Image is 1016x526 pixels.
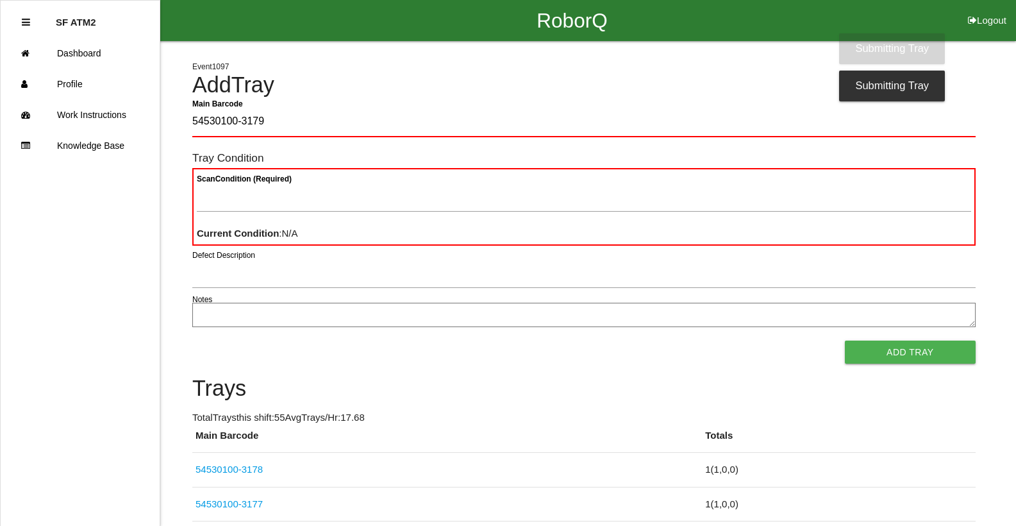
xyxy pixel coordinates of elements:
a: Profile [1,69,160,99]
a: Work Instructions [1,99,160,130]
label: Defect Description [192,250,255,261]
th: Totals [702,428,975,453]
a: Dashboard [1,38,160,69]
a: Knowledge Base [1,130,160,161]
td: 1 ( 1 , 0 , 0 ) [702,453,975,488]
div: Submitting Tray [839,33,945,64]
b: Current Condition [197,228,279,239]
h4: Trays [192,377,976,401]
span: Event 1097 [192,62,229,71]
td: 1 ( 1 , 0 , 0 ) [702,487,975,522]
label: Notes [192,294,212,305]
h4: Add Tray [192,73,976,98]
a: 54530100-3177 [196,498,263,509]
b: Scan Condition (Required) [197,174,292,183]
b: Main Barcode [192,99,243,108]
div: Submitting Tray [839,71,945,101]
div: Close [22,7,30,38]
th: Main Barcode [192,428,702,453]
p: Total Trays this shift: 55 Avg Trays /Hr: 17.68 [192,411,976,425]
h6: Tray Condition [192,152,976,164]
span: : N/A [197,228,298,239]
p: SF ATM2 [56,7,96,28]
button: Add Tray [845,341,976,364]
a: 54530100-3178 [196,464,263,475]
input: Required [192,107,976,137]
